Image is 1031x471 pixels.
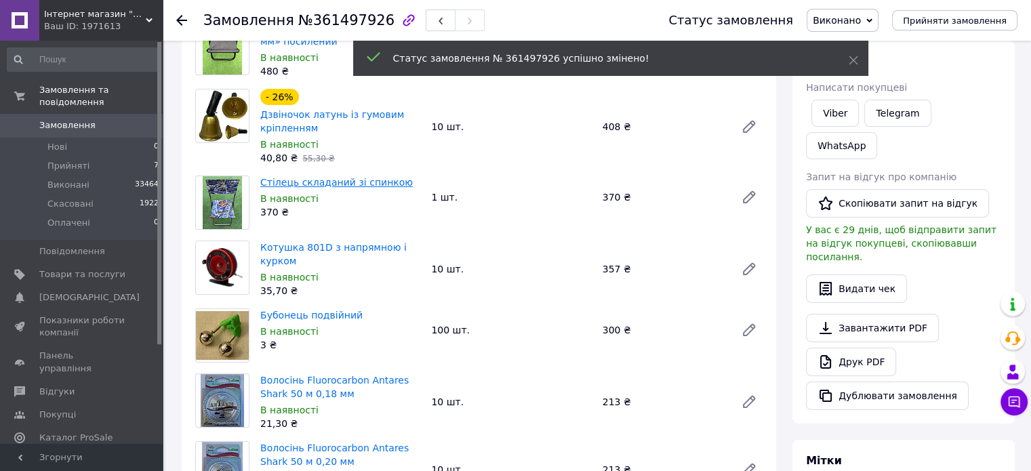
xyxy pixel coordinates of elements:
span: Товари та послуги [39,268,125,281]
span: В наявності [260,52,319,63]
img: Бубонець подвійний [196,311,249,360]
span: Панель управління [39,350,125,374]
span: 33464 [135,179,159,191]
span: Покупці [39,409,76,421]
span: Скасовані [47,198,94,210]
button: Прийняти замовлення [892,10,1017,30]
button: Чат з покупцем [1000,388,1028,415]
a: Стілець складаний зі спинкою [260,177,413,188]
span: Замовлення [203,12,294,28]
button: Дублювати замовлення [806,382,969,410]
span: Повідомлення [39,245,105,258]
a: Редагувати [735,113,763,140]
span: 0 [154,141,159,153]
a: Редагувати [735,316,763,344]
div: 370 ₴ [597,188,730,207]
div: - 26% [260,89,299,105]
span: Виконані [47,179,89,191]
a: Viber [811,100,859,127]
div: Статус замовлення № 361497926 успішно змінено! [393,52,815,65]
span: Виконано [813,15,861,26]
a: Редагувати [735,184,763,211]
div: 21,30 ₴ [260,417,420,430]
span: 7 [154,160,159,172]
span: Написати покупцеві [806,82,907,93]
div: 35,70 ₴ [260,284,420,298]
span: Замовлення та повідомлення [39,84,163,108]
div: 100 шт. [426,321,597,340]
span: Показники роботи компанії [39,314,125,339]
a: Котушка 801D з напрямною і курком [260,242,407,266]
img: Волосінь Fluorocarbon Antares Shark 50 м 0,18 мм [201,374,243,427]
span: Прийняти замовлення [903,16,1007,26]
a: Редагувати [735,255,763,283]
img: Дзвіночок латунь із гумовим кріпленням [196,89,249,142]
div: 480 ₴ [260,64,420,78]
div: 370 ₴ [260,205,420,219]
span: 55,30 ₴ [302,154,334,163]
span: В наявності [260,326,319,337]
div: 1 шт. [426,188,597,207]
div: 10 шт. [426,260,597,279]
div: Повернутися назад [176,14,187,27]
div: 300 ₴ [597,321,730,340]
span: В наявності [260,405,319,415]
span: Відгуки [39,386,75,398]
div: 213 ₴ [597,392,730,411]
span: Інтернет магазин "Ловись рибка" [44,8,146,20]
div: Статус замовлення [668,14,793,27]
span: Оплачені [47,217,90,229]
span: Запит на відгук про компанію [806,171,956,182]
div: 10 шт. [426,392,597,411]
a: Друк PDF [806,348,896,376]
button: Скопіювати запит на відгук [806,189,989,218]
a: Редагувати [735,388,763,415]
div: 408 ₴ [597,117,730,136]
span: 0 [154,217,159,229]
div: 3 ₴ [260,338,420,352]
span: Мітки [806,454,842,467]
a: Telegram [864,100,931,127]
div: 10 шт. [426,117,597,136]
span: 1922 [140,198,159,210]
span: Нові [47,141,67,153]
span: Замовлення [39,119,96,131]
a: Стілець «Рибальський Ø 25 мм» посилений [260,22,397,47]
span: №361497926 [298,12,395,28]
span: У вас є 29 днів, щоб відправити запит на відгук покупцеві, скопіювавши посилання. [806,224,996,262]
div: Ваш ID: 1971613 [44,20,163,33]
img: Стілець складаний зі спинкою [203,176,243,229]
button: Видати чек [806,274,907,303]
a: Волосінь Fluorocarbon Antares Shark 50 м 0,20 мм [260,443,409,467]
span: [DEMOGRAPHIC_DATA] [39,291,140,304]
span: 40,80 ₴ [260,152,298,163]
a: Бубонець подвійний [260,310,363,321]
span: Прийняті [47,160,89,172]
a: Завантажити PDF [806,314,939,342]
img: Стілець «Рибальський Ø 25 мм» посилений [203,22,243,75]
span: В наявності [260,272,319,283]
div: 357 ₴ [597,260,730,279]
a: Волосінь Fluorocarbon Antares Shark 50 м 0,18 мм [260,375,409,399]
a: Дзвіночок латунь із гумовим кріпленням [260,109,404,134]
a: WhatsApp [806,132,877,159]
span: В наявності [260,193,319,204]
span: Каталог ProSale [39,432,113,444]
span: В наявності [260,139,319,150]
input: Пошук [7,47,160,72]
img: Котушка 801D з напрямною і курком [196,243,249,292]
